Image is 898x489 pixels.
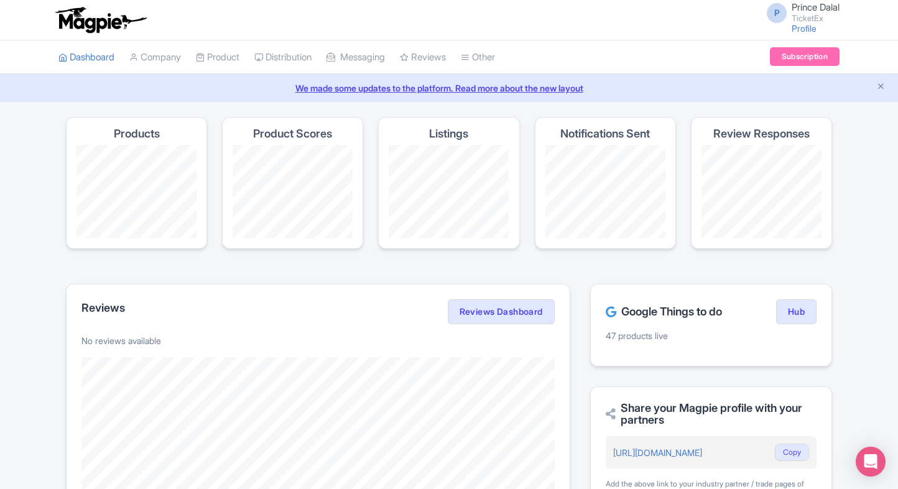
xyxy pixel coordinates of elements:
span: P [767,3,787,23]
h4: Listings [429,128,468,140]
h2: Reviews [81,302,125,314]
a: Distribution [254,40,312,75]
a: Dashboard [58,40,114,75]
img: logo-ab69f6fb50320c5b225c76a69d11143b.png [52,6,149,34]
a: P Prince Dalal TicketEx [759,2,840,22]
a: Company [129,40,181,75]
h4: Product Scores [253,128,332,140]
p: 47 products live [606,329,817,342]
a: Reviews [400,40,446,75]
a: [URL][DOMAIN_NAME] [613,447,702,458]
p: No reviews available [81,334,555,347]
a: Messaging [326,40,385,75]
small: TicketEx [792,14,840,22]
a: Reviews Dashboard [448,299,555,324]
h2: Share your Magpie profile with your partners [606,402,817,427]
span: Prince Dalal [792,1,840,13]
h4: Review Responses [713,128,810,140]
h4: Notifications Sent [560,128,650,140]
a: Other [461,40,495,75]
a: Profile [792,23,817,34]
button: Copy [775,444,809,461]
button: Close announcement [876,80,886,95]
h4: Products [114,128,160,140]
a: Product [196,40,239,75]
div: Open Intercom Messenger [856,447,886,477]
a: We made some updates to the platform. Read more about the new layout [7,81,891,95]
h2: Google Things to do [606,305,722,318]
a: Subscription [770,47,840,66]
a: Hub [776,299,817,324]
